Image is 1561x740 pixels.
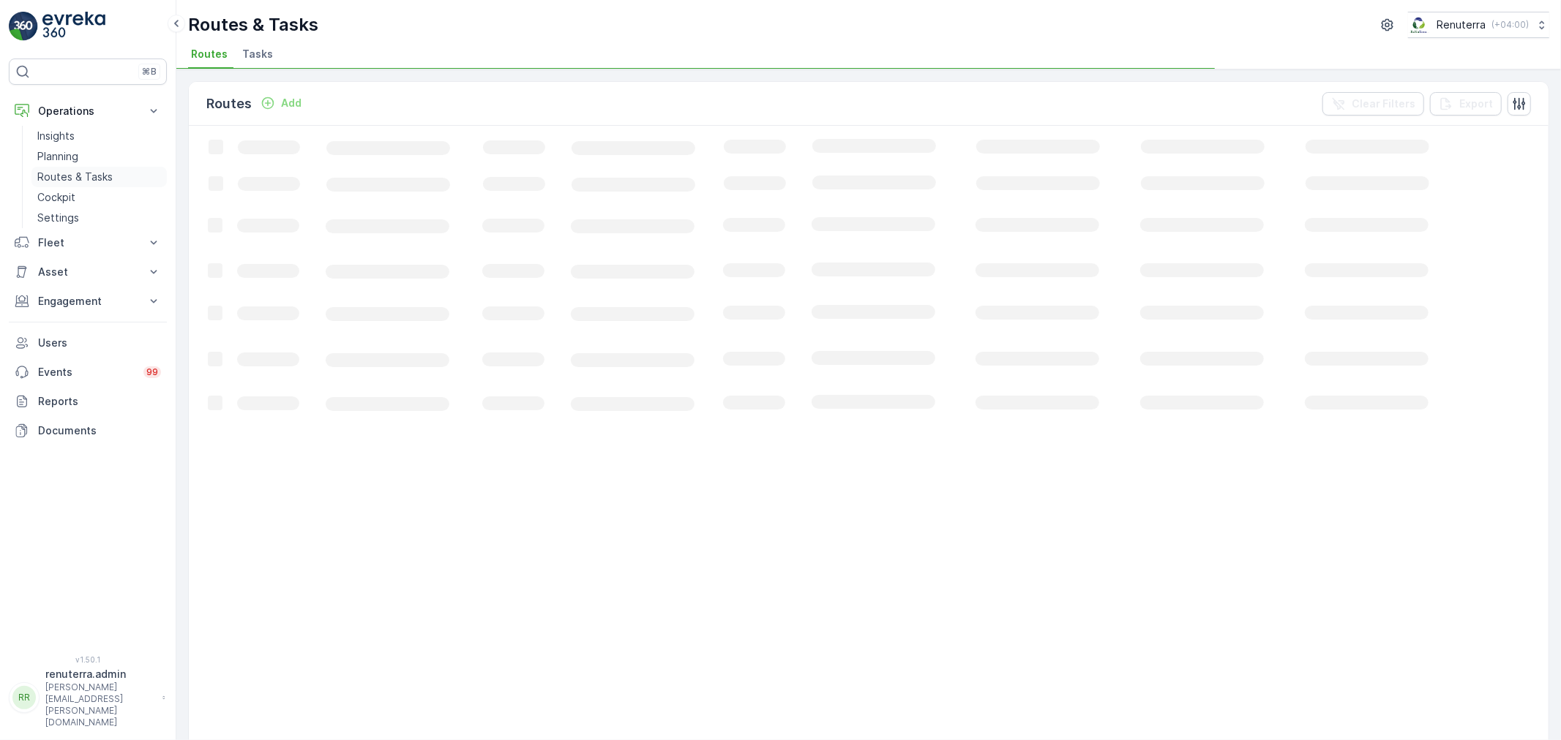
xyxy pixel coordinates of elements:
[9,328,167,358] a: Users
[1408,17,1431,33] img: Screenshot_2024-07-26_at_13.33.01.png
[146,366,158,378] p: 99
[38,265,138,279] p: Asset
[9,257,167,287] button: Asset
[31,126,167,146] a: Insights
[45,667,155,682] p: renuterra.admin
[38,394,161,409] p: Reports
[45,682,155,728] p: [PERSON_NAME][EMAIL_ADDRESS][PERSON_NAME][DOMAIN_NAME]
[281,96,302,110] p: Add
[37,211,79,225] p: Settings
[1322,92,1424,116] button: Clear Filters
[38,423,161,438] p: Documents
[9,655,167,664] span: v 1.50.1
[37,149,78,164] p: Planning
[9,667,167,728] button: RRrenuterra.admin[PERSON_NAME][EMAIL_ADDRESS][PERSON_NAME][DOMAIN_NAME]
[206,94,252,114] p: Routes
[1408,12,1549,38] button: Renuterra(+04:00)
[9,287,167,316] button: Engagement
[31,167,167,187] a: Routes & Tasks
[142,66,157,78] p: ⌘B
[1430,92,1502,116] button: Export
[31,208,167,228] a: Settings
[1491,19,1529,31] p: ( +04:00 )
[242,47,273,61] span: Tasks
[31,146,167,167] a: Planning
[191,47,228,61] span: Routes
[38,235,138,250] p: Fleet
[9,97,167,126] button: Operations
[9,387,167,416] a: Reports
[1352,97,1415,111] p: Clear Filters
[188,13,318,37] p: Routes & Tasks
[9,416,167,445] a: Documents
[1437,18,1486,32] p: Renuterra
[31,187,167,208] a: Cockpit
[9,358,167,387] a: Events99
[38,336,161,350] p: Users
[37,129,75,143] p: Insights
[38,104,138,118] p: Operations
[37,190,75,205] p: Cockpit
[1459,97,1493,111] p: Export
[255,94,307,112] button: Add
[38,365,135,380] p: Events
[37,170,113,184] p: Routes & Tasks
[42,12,105,41] img: logo_light-DOdMpM7g.png
[9,12,38,41] img: logo
[38,294,138,309] p: Engagement
[9,228,167,257] button: Fleet
[12,686,36,709] div: RR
